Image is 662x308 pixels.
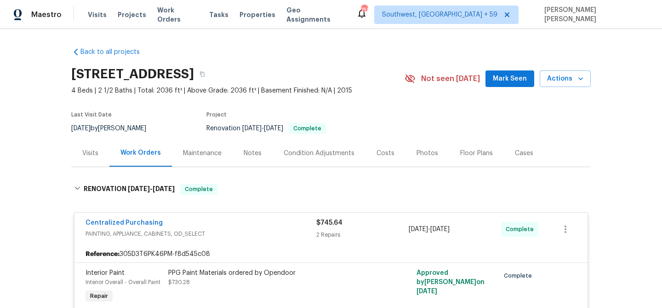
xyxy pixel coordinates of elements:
span: [DATE] [153,186,175,192]
span: [DATE] [264,125,283,132]
div: 2 Repairs [316,230,409,239]
span: Interior Paint [86,270,125,276]
h6: RENOVATION [84,184,175,195]
span: Visits [88,10,107,19]
span: [DATE] [71,125,91,132]
div: Condition Adjustments [284,149,354,158]
span: Complete [290,126,325,131]
div: Photos [417,149,438,158]
div: by [PERSON_NAME] [71,123,157,134]
span: Projects [118,10,146,19]
span: Actions [547,73,583,85]
span: [PERSON_NAME] [PERSON_NAME] [541,6,648,24]
span: [DATE] [242,125,262,132]
b: Reference: [86,250,120,259]
div: Notes [244,149,262,158]
button: Actions [540,70,591,87]
h2: [STREET_ADDRESS] [71,70,194,79]
div: 755 [361,6,367,15]
button: Copy Address [194,66,211,82]
div: PPG Paint Materials ordered by Opendoor [168,268,370,278]
div: Maintenance [183,149,222,158]
span: Complete [506,225,537,234]
span: 4 Beds | 2 1/2 Baths | Total: 2036 ft² | Above Grade: 2036 ft² | Basement Finished: N/A | 2015 [71,86,405,95]
div: Costs [377,149,394,158]
button: Mark Seen [485,70,534,87]
div: Floor Plans [460,149,493,158]
span: Maestro [31,10,62,19]
div: 305D3T6PK46PM-f8d545c08 [74,246,588,262]
span: Complete [181,185,217,194]
span: Last Visit Date [71,112,112,117]
span: Complete [504,271,536,280]
span: - [242,125,283,132]
span: [DATE] [417,288,437,295]
span: Repair [86,291,112,301]
span: Renovation [206,125,326,132]
span: [DATE] [128,186,150,192]
span: PAINTING, APPLIANCE, CABINETS, OD_SELECT [86,229,316,238]
span: Tasks [209,12,228,18]
span: Interior Overall - Overall Paint [86,279,160,285]
span: Work Orders [157,6,198,24]
div: Cases [515,149,533,158]
span: $745.64 [316,220,342,226]
span: Not seen [DATE] [421,74,480,83]
a: Centralized Purchasing [86,220,163,226]
div: Work Orders [120,148,161,157]
span: Approved by [PERSON_NAME] on [417,270,485,295]
span: [DATE] [409,226,428,232]
span: $730.28 [168,279,190,285]
span: Project [206,112,227,117]
span: - [128,186,175,192]
a: Back to all projects [71,47,160,57]
span: Geo Assignments [286,6,345,24]
span: Properties [240,10,275,19]
span: Mark Seen [493,73,527,85]
span: Southwest, [GEOGRAPHIC_DATA] + 59 [382,10,497,19]
span: - [409,225,450,234]
div: RENOVATION [DATE]-[DATE]Complete [71,174,591,204]
div: Visits [82,149,98,158]
span: [DATE] [430,226,450,232]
